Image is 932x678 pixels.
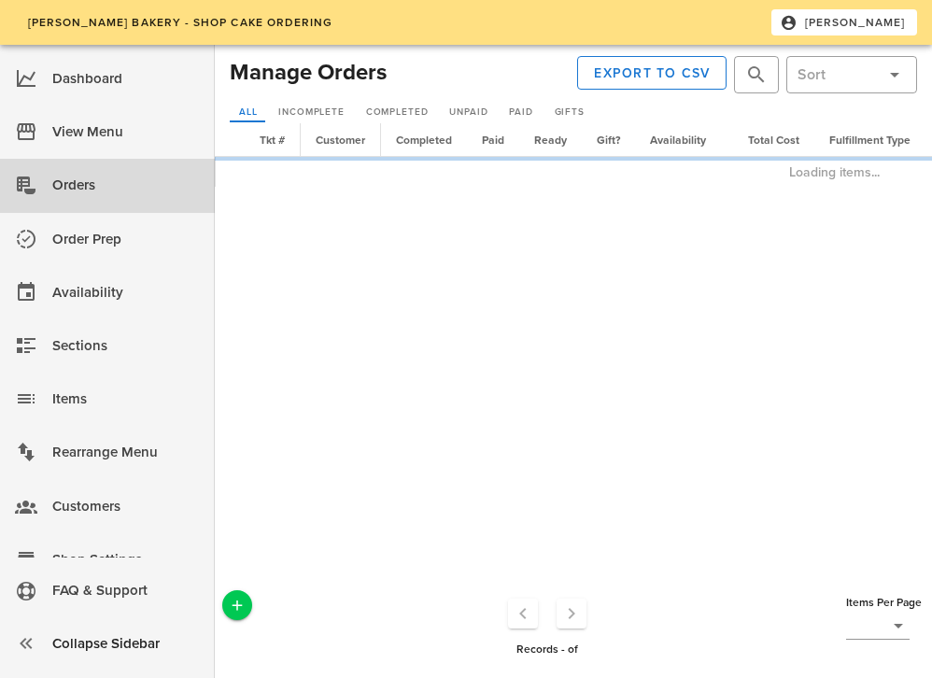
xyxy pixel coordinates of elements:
[52,575,200,606] div: FAQ & Support
[650,134,706,147] span: Availability
[577,56,727,90] button: Export to CSV
[381,123,467,157] th: Completed
[597,134,620,147] span: Gift?
[52,544,200,575] div: Shop Settings
[52,491,200,522] div: Customers
[441,104,497,122] a: Unpaid
[365,106,429,118] span: Completed
[52,64,200,94] div: Dashboard
[52,277,200,308] div: Availability
[252,637,842,661] div: Records - of
[829,134,911,147] span: Fulfillment Type
[482,134,504,147] span: Paid
[846,596,922,609] span: Items Per Page
[52,117,200,148] div: View Menu
[396,134,452,147] span: Completed
[784,14,906,31] span: [PERSON_NAME]
[501,104,542,122] a: Paid
[260,134,285,147] span: Tkt #
[798,60,877,90] input: Sort
[545,104,593,122] a: Gifts
[238,106,258,118] span: All
[52,437,200,468] div: Rearrange Menu
[448,106,487,118] span: Unpaid
[745,64,768,86] button: prepend icon
[230,56,387,90] h2: Manage Orders
[357,104,437,122] a: Completed
[245,123,301,157] th: Tkt #
[771,9,917,35] button: [PERSON_NAME]
[519,123,582,157] th: Ready
[721,123,814,157] th: Total Cost
[734,56,779,93] div: Hit Enter to search
[534,134,567,147] span: Ready
[52,331,200,361] div: Sections
[256,594,839,633] nav: Pagination Navigation
[52,629,200,659] div: Collapse Sidebar
[814,123,926,157] th: Fulfillment Type
[15,9,345,35] a: [PERSON_NAME] Bakery - Shop Cake Ordering
[593,65,711,81] span: Export to CSV
[301,123,381,157] th: Customer
[52,384,200,415] div: Items
[277,106,345,118] span: Incomplete
[467,123,519,157] th: Paid
[26,16,332,29] span: [PERSON_NAME] Bakery - Shop Cake Ordering
[52,170,200,201] div: Orders
[52,224,200,255] div: Order Prep
[635,123,721,157] th: Availability
[316,134,365,147] span: Customer
[222,590,252,620] button: Add a New Record
[508,106,532,118] span: Paid
[748,134,799,147] span: Total Cost
[554,106,585,118] span: Gifts
[582,123,635,157] th: Gift?
[230,104,265,122] a: All
[269,104,353,122] a: Incomplete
